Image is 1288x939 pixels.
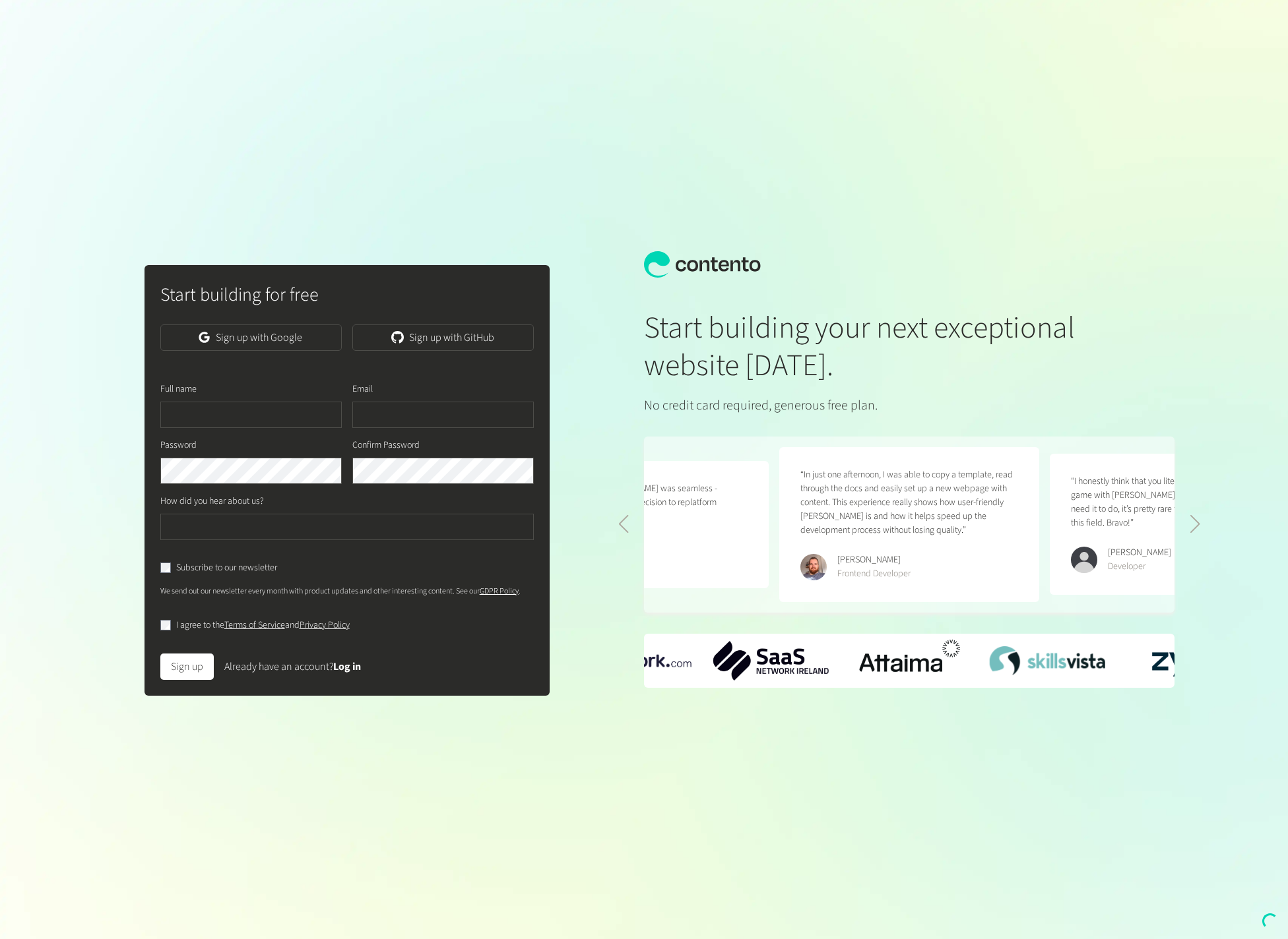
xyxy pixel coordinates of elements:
div: 2 / 6 [713,641,829,681]
label: Full name [160,382,197,396]
figure: 1 / 5 [779,447,1039,602]
img: Attaima-Logo.png [851,634,967,688]
div: [PERSON_NAME] [1108,546,1171,560]
label: Subscribe to our newsletter [176,561,277,575]
a: Privacy Policy [300,619,350,632]
a: Sign up with Google [160,324,342,351]
img: SaaS-Network-Ireland-logo.png [713,641,829,681]
a: GDPR Policy [480,586,519,597]
h2: Start building for free [160,281,534,309]
h1: Start building your next exceptional website [DATE]. [644,309,1087,385]
div: Previous slide [618,515,629,533]
a: Log in [333,659,361,674]
img: Erik Galiana Farell [800,554,827,580]
p: “In just one afternoon, I was able to copy a template, read through the docs and easily set up a ... [800,468,1018,537]
div: 4 / 6 [990,646,1106,675]
img: Kevin Abatan [1071,547,1097,573]
label: Email [352,382,373,396]
div: Already have an account? [224,659,361,675]
label: I agree to the and [176,619,350,632]
a: Terms of Service [224,619,285,632]
a: Sign up with GitHub [352,324,534,351]
img: SkillsVista-Logo.png [990,646,1106,675]
img: Zyte-Logo-with-Padding.png [1128,638,1244,684]
div: Next slide [1190,515,1201,533]
p: We send out our newsletter every month with product updates and other interesting content. See our . [160,586,534,597]
div: 3 / 6 [851,634,967,688]
div: [PERSON_NAME] [837,553,911,567]
label: Confirm Password [352,439,420,452]
div: Developer [1108,560,1171,574]
p: No credit card required, generous free plan. [644,396,1087,415]
div: Frontend Developer [837,567,911,581]
button: Sign up [160,653,214,680]
div: 5 / 6 [1128,638,1244,684]
label: How did you hear about us? [160,495,264,508]
label: Password [160,439,197,452]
